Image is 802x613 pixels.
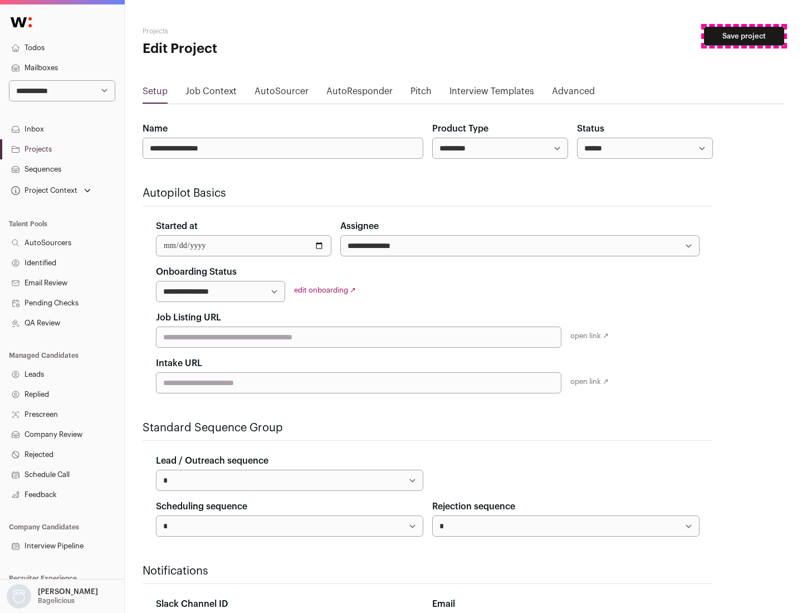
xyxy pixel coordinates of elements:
[7,584,31,609] img: nopic.png
[156,265,237,279] label: Onboarding Status
[143,40,356,58] h1: Edit Project
[185,85,237,103] a: Job Context
[294,286,356,294] a: edit onboarding ↗
[255,85,309,103] a: AutoSourcer
[326,85,393,103] a: AutoResponder
[410,85,432,103] a: Pitch
[9,186,77,195] div: Project Context
[9,183,93,198] button: Open dropdown
[38,596,75,605] p: Bagelicious
[552,85,595,103] a: Advanced
[432,500,515,513] label: Rejection sequence
[156,220,198,233] label: Started at
[156,454,268,468] label: Lead / Outreach sequence
[143,85,168,103] a: Setup
[156,500,247,513] label: Scheduling sequence
[38,587,98,596] p: [PERSON_NAME]
[143,420,713,436] h2: Standard Sequence Group
[432,597,700,611] div: Email
[143,27,356,36] h2: Projects
[143,563,713,579] h2: Notifications
[577,122,604,135] label: Status
[340,220,379,233] label: Assignee
[156,597,228,611] label: Slack Channel ID
[156,311,221,324] label: Job Listing URL
[432,122,488,135] label: Product Type
[449,85,534,103] a: Interview Templates
[704,27,784,46] button: Save project
[4,11,38,33] img: Wellfound
[143,122,168,135] label: Name
[156,357,202,370] label: Intake URL
[143,186,713,201] h2: Autopilot Basics
[4,584,100,609] button: Open dropdown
